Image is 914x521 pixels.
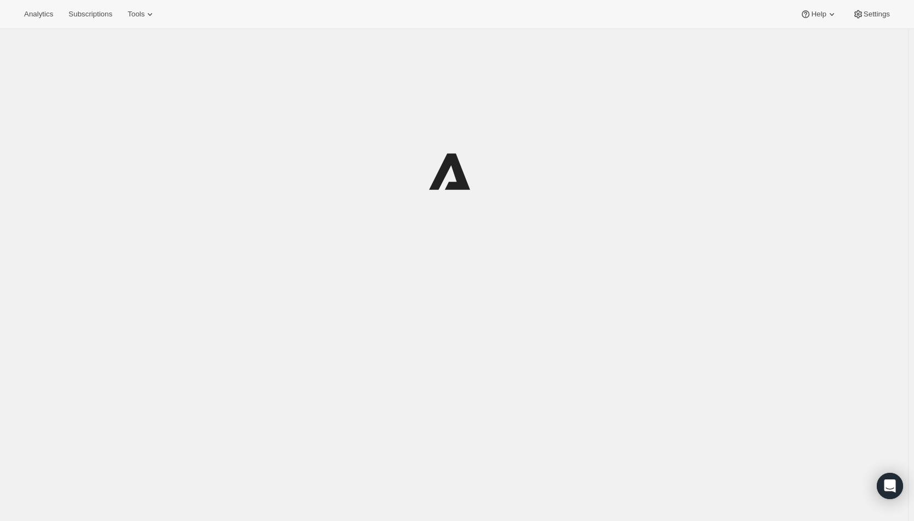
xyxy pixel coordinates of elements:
button: Analytics [18,7,60,22]
span: Settings [864,10,890,19]
span: Tools [128,10,144,19]
div: Open Intercom Messenger [877,473,903,499]
span: Help [811,10,826,19]
span: Analytics [24,10,53,19]
button: Settings [846,7,896,22]
button: Help [794,7,843,22]
button: Subscriptions [62,7,119,22]
button: Tools [121,7,162,22]
span: Subscriptions [68,10,112,19]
